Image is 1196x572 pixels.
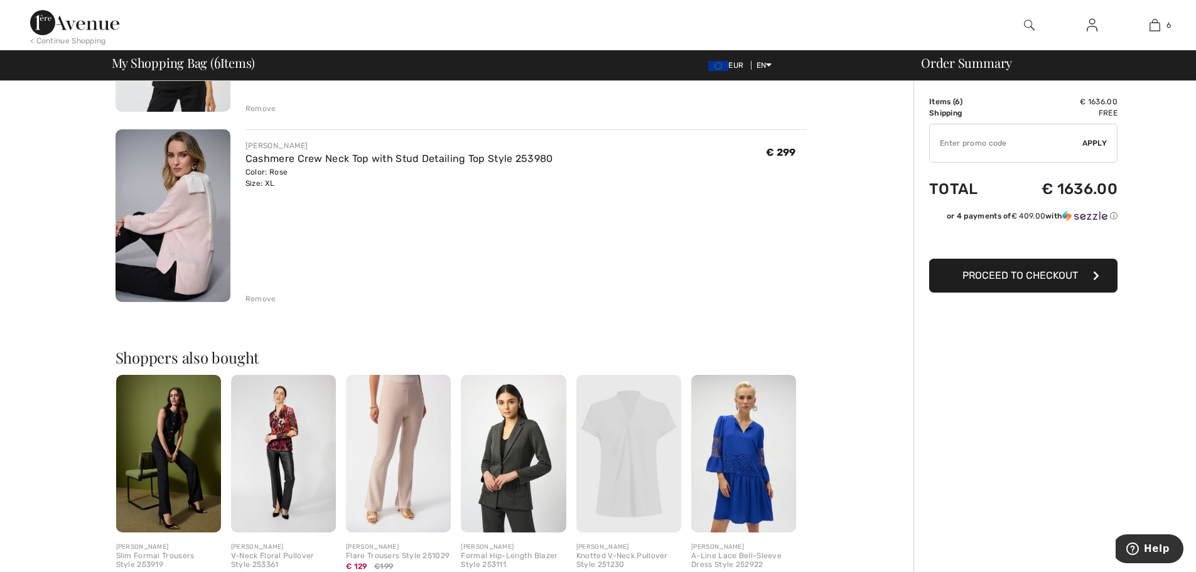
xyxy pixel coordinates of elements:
td: Total [929,168,1003,210]
img: Slim Formal Trousers Style 253919 [116,375,221,532]
div: [PERSON_NAME] [346,542,451,552]
div: [PERSON_NAME] [245,140,553,151]
span: € 129 [346,562,367,571]
span: € 299 [766,146,796,158]
img: Formal Hip-Length Blazer Style 253111 [461,375,566,532]
div: Flare Trousers Style 251029 [346,552,451,561]
div: Remove [245,293,276,305]
img: Euro [708,61,728,71]
td: Free [1003,107,1118,119]
td: Shipping [929,107,1003,119]
div: Remove [245,103,276,114]
span: 6 [955,97,960,106]
div: or 4 payments of with [947,210,1118,222]
span: Apply [1082,138,1107,149]
div: Formal Hip-Length Blazer Style 253111 [461,552,566,569]
img: V-Neck Floral Pullover Style 253361 [231,375,336,532]
div: < Continue Shopping [30,35,106,46]
td: Items ( ) [929,96,1003,107]
div: Color: Rose Size: XL [245,166,553,189]
div: or 4 payments of€ 409.00withSezzle Click to learn more about Sezzle [929,210,1118,226]
a: Cashmere Crew Neck Top with Stud Detailing Top Style 253980 [245,153,553,165]
div: [PERSON_NAME] [576,542,681,552]
button: Proceed to Checkout [929,259,1118,293]
img: My Bag [1150,18,1160,33]
input: Promo code [930,124,1082,162]
div: V-Neck Floral Pullover Style 253361 [231,552,336,569]
span: € 409.00 [1011,212,1045,220]
img: My Info [1087,18,1097,33]
span: 6 [1166,19,1171,31]
span: My Shopping Bag ( Items) [112,57,256,69]
div: [PERSON_NAME] [461,542,566,552]
a: 6 [1124,18,1185,33]
div: [PERSON_NAME] [691,542,796,552]
img: Flare Trousers Style 251029 [346,375,451,532]
div: Slim Formal Trousers Style 253919 [116,552,221,569]
div: Order Summary [906,57,1188,69]
img: A-Line Lace Bell-Sleeve Dress Style 252922 [691,375,796,532]
span: Proceed to Checkout [962,269,1078,281]
img: Sezzle [1062,210,1107,222]
td: € 1636.00 [1003,96,1118,107]
span: EN [757,61,772,70]
h2: Shoppers also bought [116,350,806,365]
img: 1ère Avenue [30,10,119,35]
img: search the website [1024,18,1035,33]
span: €199 [374,561,393,572]
img: Knotted V-Neck Pullover Style 251230 [576,375,681,532]
iframe: Opens a widget where you can find more information [1116,534,1183,566]
a: Sign In [1077,18,1107,33]
span: 6 [214,53,220,70]
td: € 1636.00 [1003,168,1118,210]
div: A-Line Lace Bell-Sleeve Dress Style 252922 [691,552,796,569]
img: Cashmere Crew Neck Top with Stud Detailing Top Style 253980 [116,129,230,302]
iframe: PayPal [929,226,1118,254]
div: [PERSON_NAME] [116,542,221,552]
div: Knotted V-Neck Pullover Style 251230 [576,552,681,569]
div: [PERSON_NAME] [231,542,336,552]
span: EUR [708,61,748,70]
